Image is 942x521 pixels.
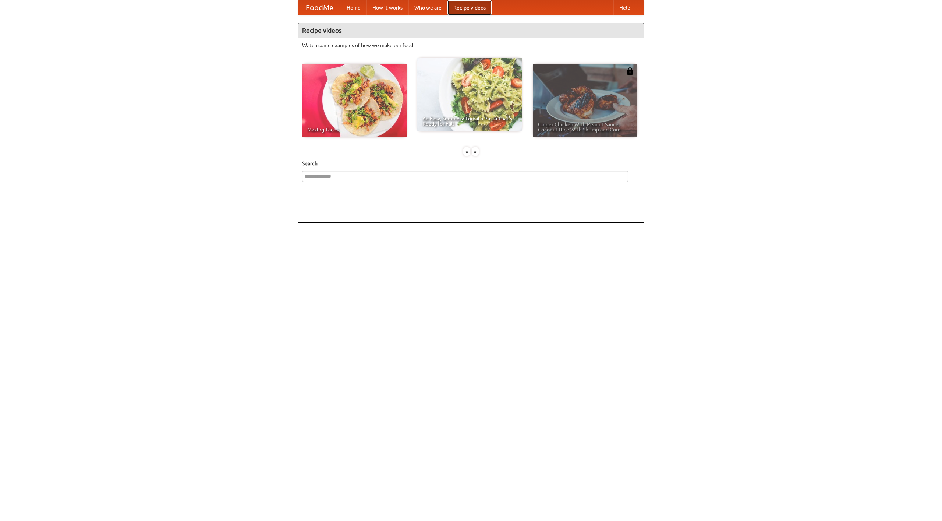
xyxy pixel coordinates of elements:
a: Help [613,0,636,15]
span: An Easy, Summery Tomato Pasta That's Ready for Fall [422,116,517,126]
a: An Easy, Summery Tomato Pasta That's Ready for Fall [417,58,522,131]
a: Recipe videos [447,0,492,15]
a: Home [341,0,366,15]
a: Making Tacos [302,64,407,137]
a: How it works [366,0,408,15]
p: Watch some examples of how we make our food! [302,42,640,49]
h4: Recipe videos [298,23,644,38]
span: Making Tacos [307,127,401,132]
a: Who we are [408,0,447,15]
div: « [463,147,470,156]
a: FoodMe [298,0,341,15]
div: » [472,147,479,156]
h5: Search [302,160,640,167]
img: 483408.png [626,67,634,75]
